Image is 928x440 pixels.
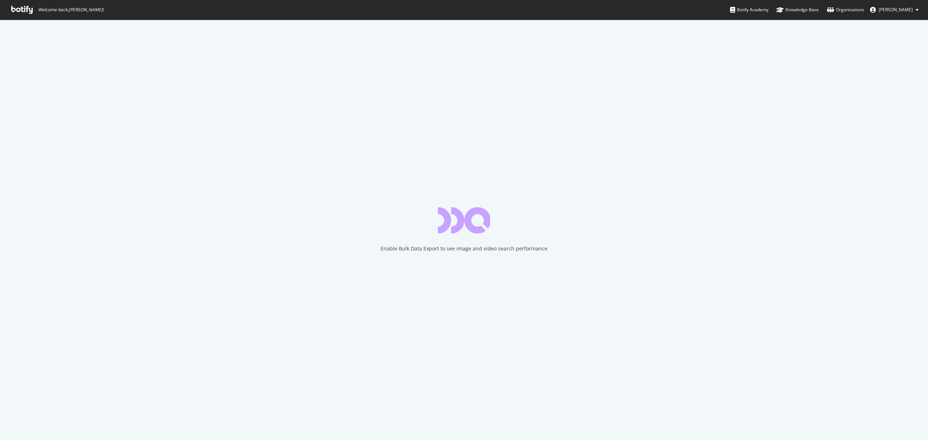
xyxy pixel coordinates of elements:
div: animation [438,207,490,233]
div: Organizations [827,6,864,13]
button: [PERSON_NAME] [864,4,924,16]
span: Welcome back, [PERSON_NAME] ! [38,7,104,13]
div: Botify Academy [730,6,768,13]
div: Enable Bulk Data Export to see image and video search performance [381,245,547,252]
span: Tess Healey [879,7,913,13]
div: Knowledge Base [776,6,819,13]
